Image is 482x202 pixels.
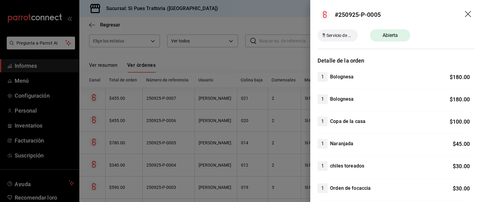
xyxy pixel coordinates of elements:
font: $ [450,96,453,103]
font: Naranjada [330,141,353,146]
font: 100.00 [453,118,470,125]
button: arrastrar [465,11,472,18]
font: 1 [321,141,324,146]
font: 180.00 [453,74,470,80]
font: chiles toreados [330,163,364,169]
font: $ [450,118,453,125]
font: 45.00 [456,141,470,147]
font: 1 [321,118,324,124]
font: Orden de focaccia [330,185,371,191]
font: 30.00 [456,185,470,192]
font: $ [453,185,456,192]
font: 1 [321,74,324,80]
font: $ [450,74,453,80]
font: 30.00 [456,163,470,169]
font: Bolognesa [330,74,354,80]
font: 1 [321,96,324,102]
font: 1 [321,185,324,191]
font: $ [453,141,456,147]
font: Copa de la casa [330,118,365,124]
font: Abierta [383,32,398,38]
font: #250925-P-0005 [335,11,381,18]
font: $ [453,163,456,169]
font: Servicio de Mesa [326,33,358,38]
font: Detalle de la orden [318,57,365,64]
font: 1 [321,163,324,169]
font: 180.00 [453,96,470,103]
font: Bolognesa [330,96,354,102]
